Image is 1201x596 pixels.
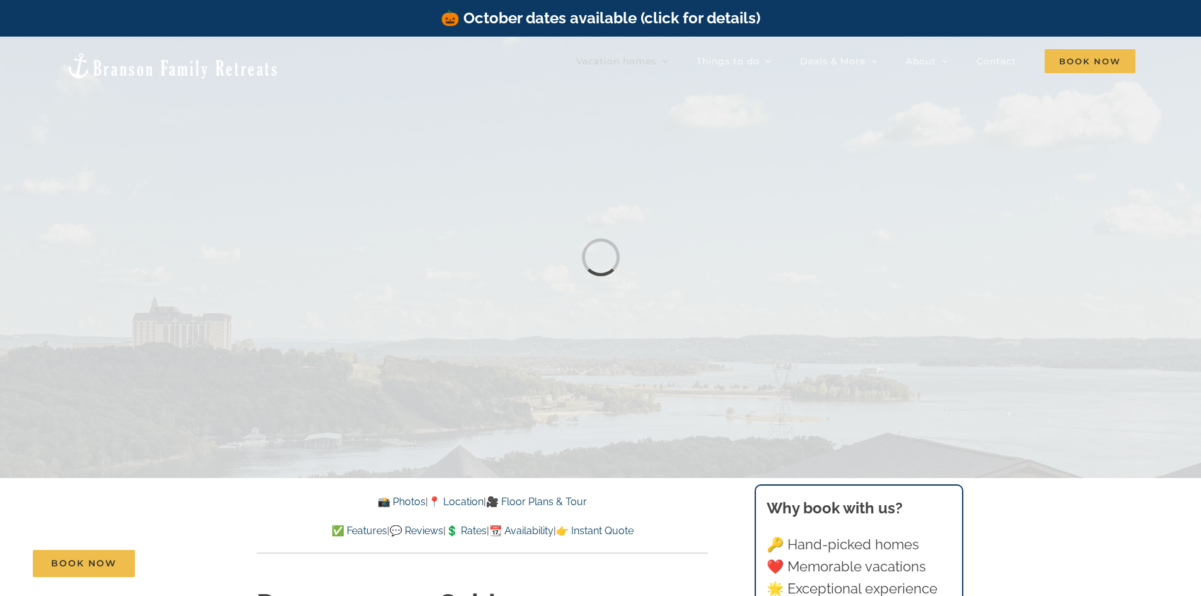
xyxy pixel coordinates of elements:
span: Book Now [1045,49,1135,73]
p: | | [257,494,708,510]
a: 🎃 October dates available (click for details) [441,9,760,27]
a: 👉 Instant Quote [556,525,634,537]
span: Things to do [697,57,760,66]
span: Vacation homes [576,57,656,66]
a: ✅ Features [332,525,387,537]
a: Things to do [697,49,772,74]
a: Vacation homes [576,49,668,74]
a: 📍 Location [428,496,484,508]
span: Deals & More [800,57,866,66]
a: Deals & More [800,49,878,74]
span: Book Now [51,558,117,569]
a: 💲 Rates [446,525,487,537]
span: Contact [977,57,1016,66]
a: About [906,49,948,74]
a: Contact [977,49,1016,74]
p: | | | | [257,523,708,539]
a: 💬 Reviews [390,525,443,537]
a: 🎥 Floor Plans & Tour [486,496,587,508]
nav: Main Menu [576,49,1135,74]
span: About [906,57,936,66]
a: Book Now [33,550,135,577]
a: 📸 Photos [378,496,426,508]
img: Branson Family Retreats Logo [66,52,279,80]
a: 📆 Availability [489,525,554,537]
h3: Why book with us? [767,497,951,520]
